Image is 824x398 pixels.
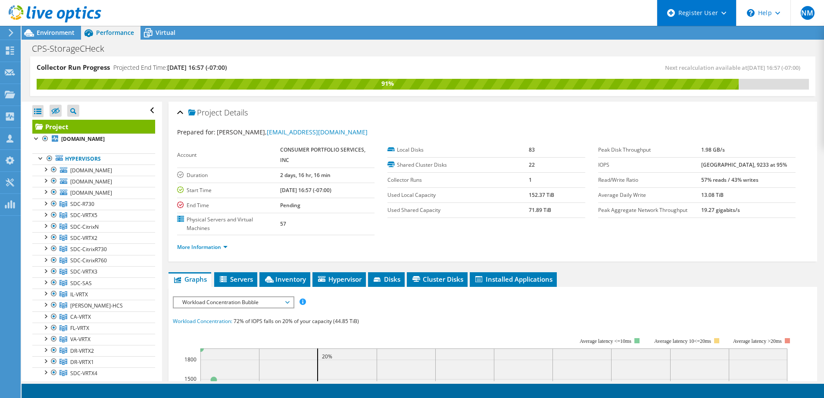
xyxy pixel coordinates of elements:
[70,223,99,230] span: SDC-CitrixN
[317,275,362,283] span: Hypervisor
[529,206,551,214] b: 71.89 TiB
[61,135,105,143] b: [DOMAIN_NAME]
[387,191,529,199] label: Used Local Capacity
[177,171,281,180] label: Duration
[529,161,535,168] b: 22
[37,79,739,88] div: 91%
[70,313,91,320] span: CA-VRTX
[32,266,155,277] a: SDC-VRTX3
[70,324,89,332] span: FL-VRTX
[37,28,75,37] span: Environment
[322,353,332,360] text: 20%
[177,201,281,210] label: End Time
[529,191,554,199] b: 152.37 TiB
[32,300,155,311] a: IRV-HCS
[177,186,281,195] label: Start Time
[32,134,155,145] a: [DOMAIN_NAME]
[224,107,248,118] span: Details
[32,367,155,379] a: SDC-VRTX4
[173,275,207,283] span: Graphs
[529,176,532,183] b: 1
[32,120,155,134] a: Project
[747,64,800,72] span: [DATE] 16:57 (-07:00)
[156,28,175,37] span: Virtual
[598,146,701,154] label: Peak Disk Throughput
[264,275,306,283] span: Inventory
[177,215,281,233] label: Physical Servers and Virtual Machines
[280,187,331,194] b: [DATE] 16:57 (-07:00)
[32,153,155,165] a: Hypervisors
[32,356,155,367] a: DR-VRTX1
[280,220,286,227] b: 57
[70,246,107,253] span: SDC-CitrixR730
[474,275,552,283] span: Installed Applications
[387,161,529,169] label: Shared Cluster Disks
[177,151,281,159] label: Account
[32,277,155,289] a: SDC-SAS
[267,128,368,136] a: [EMAIL_ADDRESS][DOMAIN_NAME]
[70,234,97,242] span: SDC-VRTX2
[387,146,529,154] label: Local Disks
[598,191,701,199] label: Average Daily Write
[70,291,88,298] span: IL-VRTX
[70,347,94,354] span: DR-VRTX2
[178,297,289,308] span: Workload Concentration Bubble
[70,178,112,185] span: [DOMAIN_NAME]
[70,257,107,264] span: SDC-CitrixR760
[70,336,91,343] span: VA-VRTX
[70,268,97,275] span: SDC-VRTX3
[598,206,701,215] label: Peak Aggregate Network Throughput
[32,345,155,356] a: DR-VRTX2
[32,311,155,323] a: CA-VRTX
[32,199,155,210] a: SDC-R730
[411,275,463,283] span: Cluster Disks
[387,206,529,215] label: Used Shared Capacity
[665,64,805,72] span: Next recalculation available at
[184,356,197,363] text: 1800
[177,243,228,251] a: More Information
[32,323,155,334] a: FL-VRTX
[701,146,725,153] b: 1.98 GB/s
[70,189,112,196] span: [DOMAIN_NAME]
[701,161,787,168] b: [GEOGRAPHIC_DATA], 9233 at 95%
[32,165,155,176] a: [DOMAIN_NAME]
[70,200,94,208] span: SDC-R730
[96,28,134,37] span: Performance
[70,211,97,219] span: SDC-VRTX5
[32,255,155,266] a: SDC-CitrixR760
[32,289,155,300] a: IL-VRTX
[598,176,701,184] label: Read/Write Ratio
[701,206,740,214] b: 19.27 gigabits/s
[372,275,400,283] span: Disks
[280,171,331,179] b: 2 days, 16 hr, 16 min
[733,338,782,344] text: Average latency >20ms
[188,109,222,117] span: Project
[218,275,253,283] span: Servers
[32,176,155,187] a: [DOMAIN_NAME]
[747,9,755,17] svg: \n
[184,375,197,382] text: 1500
[177,128,215,136] label: Prepared for:
[234,317,359,325] span: 72% of IOPS falls on 20% of your capacity (44.85 TiB)
[32,187,155,198] a: [DOMAIN_NAME]
[580,338,631,344] tspan: Average latency <=10ms
[701,191,724,199] b: 13.08 TiB
[173,317,232,325] span: Workload Concentration:
[28,44,118,53] h1: CPS-StorageCHeck
[32,232,155,243] a: SDC-VRTX2
[70,358,94,366] span: DR-VRTX1
[113,63,227,72] h4: Projected End Time:
[529,146,535,153] b: 83
[280,202,300,209] b: Pending
[70,370,97,377] span: SDC-VRTX4
[70,302,123,309] span: [PERSON_NAME]-HCS
[167,63,227,72] span: [DATE] 16:57 (-07:00)
[387,176,529,184] label: Collector Runs
[32,210,155,221] a: SDC-VRTX5
[801,6,815,20] span: NM
[32,334,155,345] a: VA-VRTX
[654,338,711,344] tspan: Average latency 10<=20ms
[32,243,155,255] a: SDC-CitrixR730
[598,161,701,169] label: IOPS
[217,128,368,136] span: [PERSON_NAME],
